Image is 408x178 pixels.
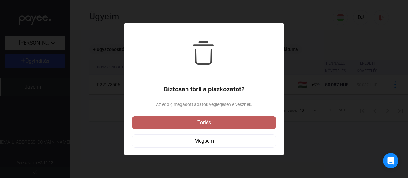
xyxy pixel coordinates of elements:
h1: Biztosan törli a piszkozatot? [132,85,276,93]
button: Mégsem [132,134,276,148]
button: Törlés [132,116,276,129]
div: Mégsem [134,137,274,145]
div: Open Intercom Messenger [383,153,398,168]
div: Törlés [134,119,274,126]
span: Az eddig megadott adatok véglegesen elvesznek. [132,101,276,108]
img: trash-black [193,41,216,65]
